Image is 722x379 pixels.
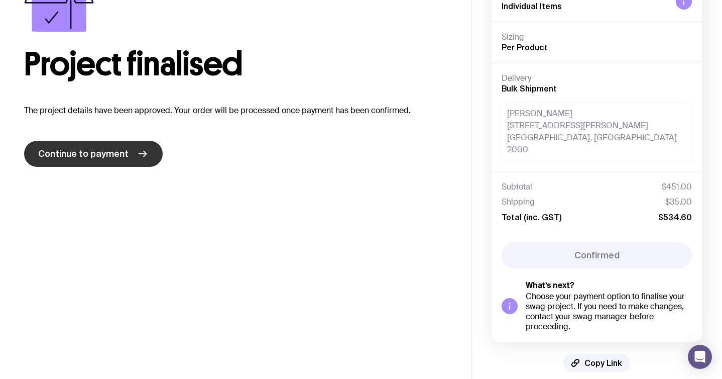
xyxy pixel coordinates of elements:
span: Total (inc. GST) [502,212,561,222]
button: Copy Link [563,354,630,372]
h4: Delivery [502,73,692,83]
div: Open Intercom Messenger [688,345,712,369]
button: Confirmed [502,242,692,268]
span: Subtotal [502,182,532,192]
a: Continue to payment [24,141,163,167]
h5: What’s next? [526,280,692,291]
span: Bulk Shipment [502,84,557,93]
div: Choose your payment option to finalise your swag project. If you need to make changes, contact yo... [526,292,692,332]
div: [PERSON_NAME] [STREET_ADDRESS][PERSON_NAME] [GEOGRAPHIC_DATA], [GEOGRAPHIC_DATA] 2000 [502,102,692,161]
span: Individual Items [502,2,562,11]
span: $534.60 [658,212,692,222]
span: $451.00 [662,182,692,192]
span: Shipping [502,197,535,207]
span: Continue to payment [38,148,129,160]
h1: Project finalised [24,48,447,80]
h4: Sizing [502,32,692,42]
span: Per Product [502,43,548,52]
p: The project details have been approved. Your order will be processed once payment has been confir... [24,105,447,117]
span: Copy Link [584,358,622,368]
span: $35.00 [665,197,692,207]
